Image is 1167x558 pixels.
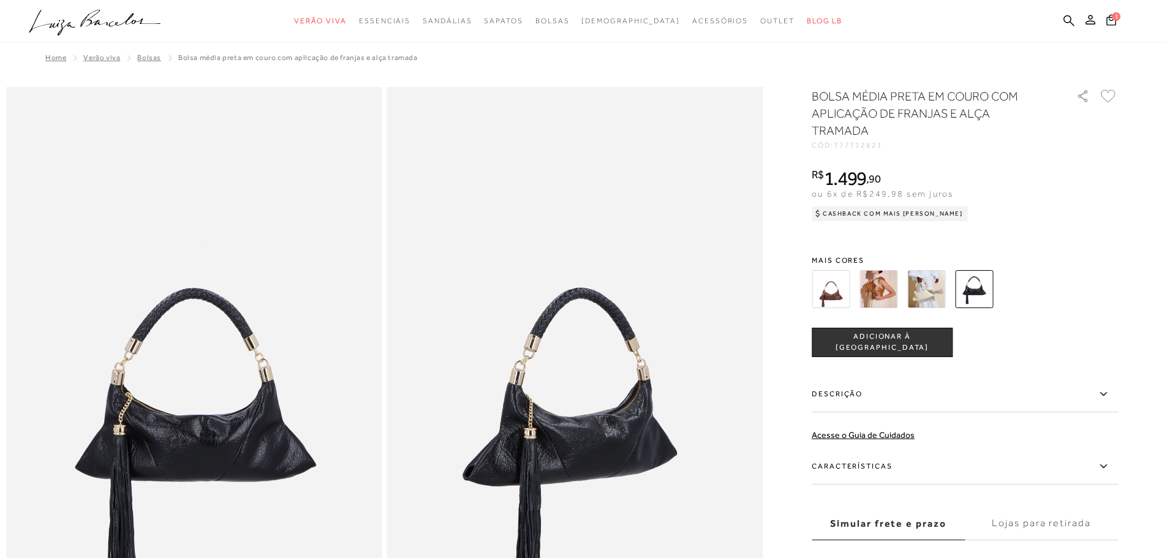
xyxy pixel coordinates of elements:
img: BOLSA MÉDIA PRETA EM COURO COM APLICAÇÃO DE FRANJAS E ALÇA TRAMADA [955,270,993,308]
span: Verão Viva [294,17,347,25]
a: noSubCategoriesText [581,10,680,32]
a: categoryNavScreenReaderText [692,10,748,32]
button: ADICIONAR À [GEOGRAPHIC_DATA] [812,328,953,357]
i: R$ [812,169,824,180]
i: , [866,173,880,184]
span: Bolsas [535,17,570,25]
a: BLOG LB [807,10,842,32]
label: Lojas para retirada [965,507,1118,540]
a: categoryNavScreenReaderText [423,10,472,32]
span: BLOG LB [807,17,842,25]
a: categoryNavScreenReaderText [294,10,347,32]
div: CÓD: [812,141,1057,149]
span: 90 [869,172,880,185]
label: Descrição [812,377,1118,412]
a: Verão Viva [83,53,120,62]
a: Home [45,53,66,62]
span: Outlet [760,17,795,25]
span: 1 [1112,12,1120,21]
div: Cashback com Mais [PERSON_NAME] [812,206,968,221]
span: Mais cores [812,257,1118,264]
h1: BOLSA MÉDIA PRETA EM COURO COM APLICAÇÃO DE FRANJAS E ALÇA TRAMADA [812,88,1041,139]
a: categoryNavScreenReaderText [760,10,795,32]
span: ADICIONAR À [GEOGRAPHIC_DATA] [812,331,952,353]
label: Características [812,449,1118,484]
button: 1 [1103,13,1120,30]
span: Sapatos [484,17,523,25]
a: categoryNavScreenReaderText [535,10,570,32]
span: 1.499 [824,167,867,189]
img: BOLSA MÉDIA OFF WHITE EM COURO COM APLICAÇÃO DE FRANJAS E ALÇA TRAMADA [907,270,945,308]
span: Sandálias [423,17,472,25]
img: BOLSA MÉDIA CAFÉ EM COURO COM APLICAÇÃO DE FRANJAS E ALÇA TRAMADA [812,270,850,308]
span: 777712821 [834,141,883,149]
a: categoryNavScreenReaderText [484,10,523,32]
span: BOLSA MÉDIA PRETA EM COURO COM APLICAÇÃO DE FRANJAS E ALÇA TRAMADA [178,53,418,62]
a: categoryNavScreenReaderText [359,10,410,32]
img: BOLSA MÉDIA CARAMELO EM COURO COM APLICAÇÃO DE FRANJAS E ALÇA TRAMADA [859,270,897,308]
a: Acesse o Guia de Cuidados [812,430,915,440]
label: Simular frete e prazo [812,507,965,540]
a: Bolsas [137,53,161,62]
span: [DEMOGRAPHIC_DATA] [581,17,680,25]
span: Essenciais [359,17,410,25]
span: Acessórios [692,17,748,25]
span: ou 6x de R$249,98 sem juros [812,189,953,198]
